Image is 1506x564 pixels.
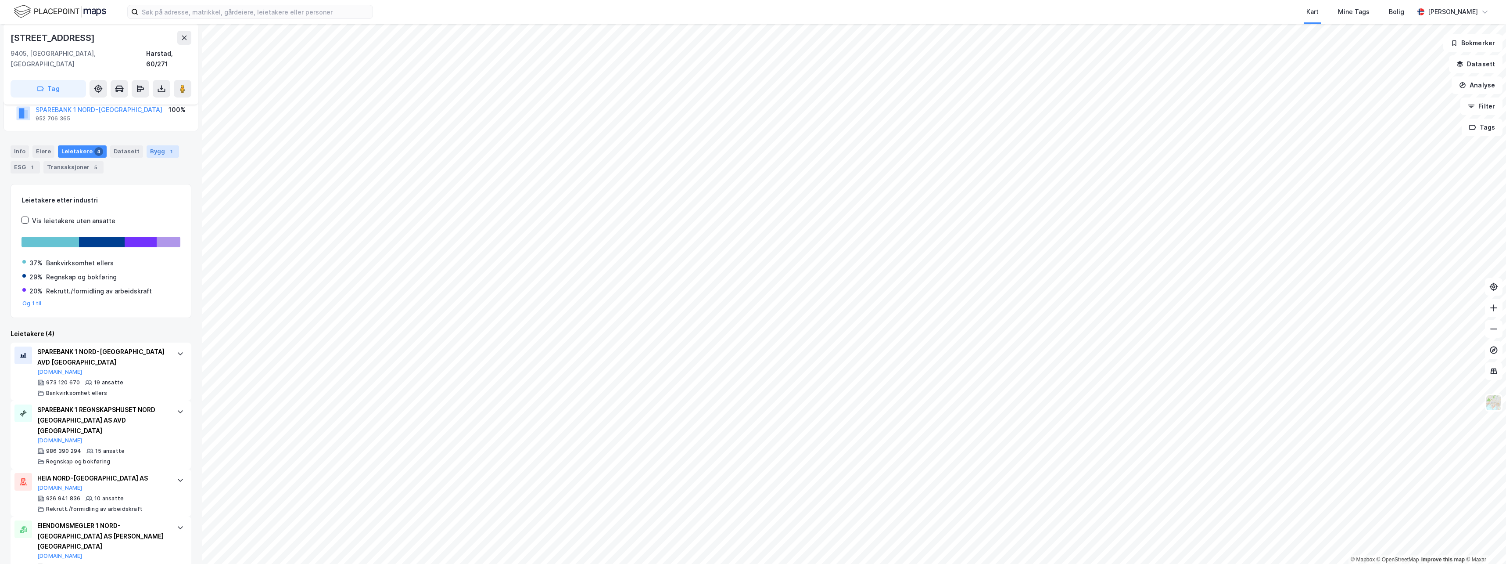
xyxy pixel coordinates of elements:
[37,347,168,368] div: SPAREBANK 1 NORD-[GEOGRAPHIC_DATA] AVD [GEOGRAPHIC_DATA]
[1462,119,1502,136] button: Tags
[46,448,81,455] div: 986 390 294
[46,506,143,513] div: Rekrutt./formidling av arbeidskraft
[1389,7,1404,17] div: Bolig
[147,145,179,158] div: Bygg
[1421,557,1465,563] a: Improve this map
[46,379,80,386] div: 973 120 670
[1485,394,1502,411] img: Z
[36,115,70,122] div: 952 706 365
[11,161,40,174] div: ESG
[169,105,186,115] div: 100%
[32,145,54,158] div: Eiere
[95,448,125,455] div: 15 ansatte
[37,369,82,376] button: [DOMAIN_NAME]
[1351,557,1375,563] a: Mapbox
[1443,34,1502,52] button: Bokmerker
[29,286,43,296] div: 20%
[37,484,82,492] button: [DOMAIN_NAME]
[37,553,82,560] button: [DOMAIN_NAME]
[46,258,114,268] div: Bankvirksomhet ellers
[1306,7,1319,17] div: Kart
[1452,76,1502,94] button: Analyse
[14,4,106,19] img: logo.f888ab2527a4732fd821a326f86c7f29.svg
[1460,98,1502,115] button: Filter
[1377,557,1419,563] a: OpenStreetMap
[37,437,82,444] button: [DOMAIN_NAME]
[11,31,97,45] div: [STREET_ADDRESS]
[94,379,123,386] div: 19 ansatte
[110,145,143,158] div: Datasett
[46,458,110,465] div: Regnskap og bokføring
[43,161,104,174] div: Transaksjoner
[28,163,36,172] div: 1
[11,329,191,339] div: Leietakere (4)
[22,195,180,206] div: Leietakere etter industri
[46,495,80,502] div: 926 941 836
[1338,7,1370,17] div: Mine Tags
[11,48,146,69] div: 9405, [GEOGRAPHIC_DATA], [GEOGRAPHIC_DATA]
[22,300,42,307] button: Og 1 til
[138,5,373,18] input: Søk på adresse, matrikkel, gårdeiere, leietakere eller personer
[58,145,107,158] div: Leietakere
[32,216,115,226] div: Vis leietakere uten ansatte
[29,272,43,282] div: 29%
[46,286,152,296] div: Rekrutt./formidling av arbeidskraft
[167,147,176,156] div: 1
[146,48,191,69] div: Harstad, 60/271
[29,258,43,268] div: 37%
[11,80,86,98] button: Tag
[11,145,29,158] div: Info
[37,521,168,552] div: EIENDOMSMEGLER 1 NORD-[GEOGRAPHIC_DATA] AS [PERSON_NAME][GEOGRAPHIC_DATA]
[1449,55,1502,73] button: Datasett
[94,495,124,502] div: 10 ansatte
[46,272,117,282] div: Regnskap og bokføring
[91,163,100,172] div: 5
[1462,522,1506,564] iframe: Chat Widget
[94,147,103,156] div: 4
[37,473,168,484] div: HEIA NORD-[GEOGRAPHIC_DATA] AS
[1462,522,1506,564] div: Kontrollprogram for chat
[1428,7,1478,17] div: [PERSON_NAME]
[46,390,107,397] div: Bankvirksomhet ellers
[37,405,168,436] div: SPAREBANK 1 REGNSKAPSHUSET NORD [GEOGRAPHIC_DATA] AS AVD [GEOGRAPHIC_DATA]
